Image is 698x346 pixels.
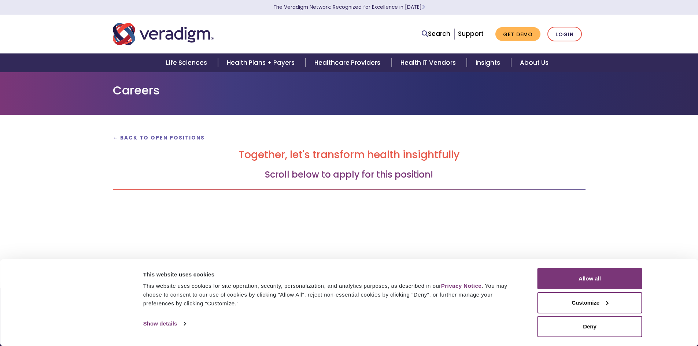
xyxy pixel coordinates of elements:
button: Customize [538,292,642,313]
button: Allow all [538,268,642,289]
a: Get Demo [495,27,540,41]
div: This website uses cookies for site operation, security, personalization, and analytics purposes, ... [143,282,521,308]
h3: Scroll below to apply for this position! [113,170,586,180]
a: Show details [143,318,186,329]
span: Learn More [422,4,425,11]
a: Support [458,29,484,38]
a: Search [422,29,450,39]
a: The Veradigm Network: Recognized for Excellence in [DATE]Learn More [273,4,425,11]
a: Login [547,27,582,42]
img: Veradigm logo [113,22,214,46]
h1: Careers [113,83,586,97]
a: Health Plans + Payers [218,53,306,72]
a: Insights [467,53,511,72]
h2: Together, let's transform health insightfully [113,149,586,161]
a: Privacy Notice [441,283,481,289]
a: About Us [511,53,557,72]
a: Life Sciences [157,53,218,72]
a: Health IT Vendors [392,53,467,72]
button: Deny [538,316,642,337]
div: This website uses cookies [143,270,521,279]
a: ← Back to Open Positions [113,134,205,141]
a: Healthcare Providers [306,53,391,72]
